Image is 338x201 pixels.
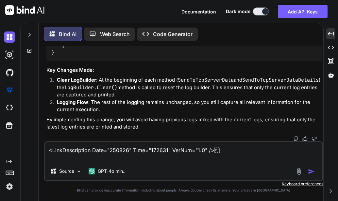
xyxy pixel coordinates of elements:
code: logBuilder.Clear() [64,84,117,91]
strong: Logging Flow [57,99,88,105]
img: cloudideIcon [4,102,15,113]
img: githubDark [4,67,15,78]
p: Bind can provide inaccurate information, including about people. Always double-check its answers.... [44,188,323,193]
p: Code Generator [153,30,193,38]
img: premium [4,85,15,96]
li: : The rest of the logging remains unchanged, so you still capture all relevant information for th... [52,99,322,113]
p: By implementing this change, you will avoid having previous logs mixed with the current logs, ens... [46,116,322,131]
button: Add API Keys [278,5,328,18]
span: Dark mode [226,8,250,15]
img: GPT-4o mini [89,168,95,174]
code: SendToTcpServerDataDetails [242,77,319,83]
img: attachment [295,168,303,175]
code: SendToTcpServerData [178,77,234,83]
img: darkChat [4,31,15,43]
textarea: <LinkDescription Date="250826" Time="172631" VerNum="1.0" /> [45,142,322,162]
p: Bind AI [59,30,76,38]
button: Documentation [181,8,216,15]
strong: Clear LogBuilder [57,77,96,83]
img: Pick Models [76,169,82,174]
img: Bind AI [5,5,44,15]
img: darkAi-studio [4,49,15,60]
p: Web Search [100,30,130,38]
li: : At the beginning of each method ( and ), the method is called to reset the log builder. This en... [52,76,322,99]
img: icon [308,168,314,175]
h3: Key Changes Made: [46,67,322,74]
img: dislike [312,136,317,141]
img: like [302,136,308,141]
span: Documentation [181,9,216,14]
p: GPT-4o min.. [98,168,126,174]
p: Source [59,168,74,174]
img: settings [4,181,15,192]
p: Keyboard preferences [44,181,323,187]
img: copy [293,136,298,141]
